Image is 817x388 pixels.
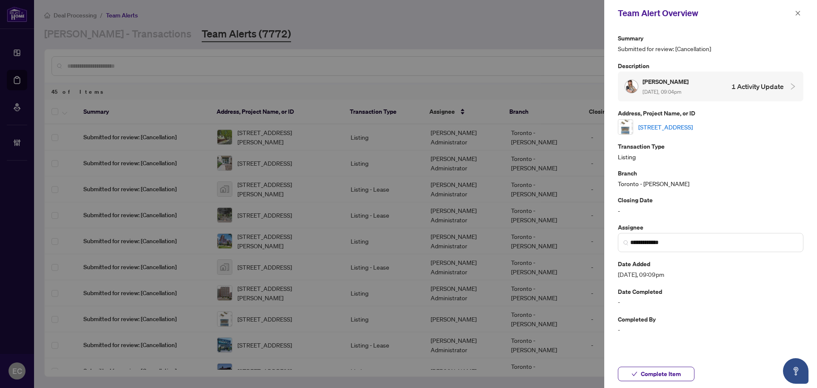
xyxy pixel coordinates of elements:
[641,367,681,381] span: Complete Item
[618,141,803,161] div: Listing
[789,83,797,90] span: collapsed
[731,81,784,92] h4: 1 Activity Update
[618,44,803,54] span: Submitted for review: [Cancellation]
[643,77,690,86] h5: [PERSON_NAME]
[618,72,803,101] div: Profile Icon[PERSON_NAME] [DATE], 09:04pm1 Activity Update
[618,367,694,381] button: Complete Item
[618,314,803,324] p: Completed By
[783,358,808,384] button: Open asap
[643,89,681,95] span: [DATE], 09:04pm
[618,195,803,205] p: Closing Date
[623,240,628,245] img: search_icon
[618,222,803,232] p: Assignee
[618,61,803,71] p: Description
[618,297,803,307] span: -
[618,33,803,43] p: Summary
[618,120,633,134] img: thumbnail-img
[618,325,803,335] span: -
[618,195,803,215] div: -
[618,270,803,279] span: [DATE], 09:09pm
[631,371,637,377] span: check
[795,10,801,16] span: close
[618,259,803,269] p: Date Added
[618,7,792,20] div: Team Alert Overview
[618,108,803,118] p: Address, Project Name, or ID
[618,168,803,178] p: Branch
[625,80,638,93] img: Profile Icon
[618,168,803,188] div: Toronto - [PERSON_NAME]
[618,287,803,296] p: Date Completed
[618,141,803,151] p: Transaction Type
[638,122,693,132] a: [STREET_ADDRESS]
